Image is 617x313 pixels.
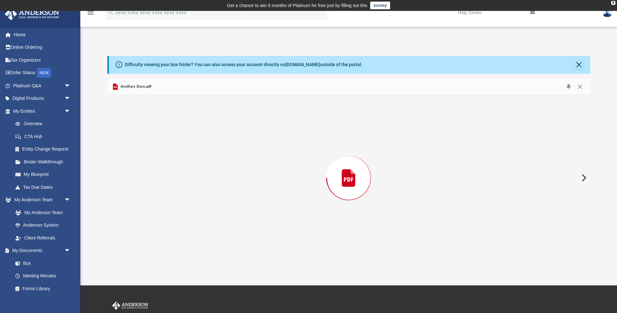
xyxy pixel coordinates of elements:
a: Digital Productsarrow_drop_down [4,92,80,105]
a: Box [9,257,74,270]
div: Get a chance to win 6 months of Platinum for free just by filling out this [227,2,367,9]
button: Download [563,82,575,91]
div: Difficulty viewing your box folder? You can also access your account directly on outside of the p... [125,61,362,68]
div: close [611,1,615,5]
a: Meeting Minutes [9,270,77,283]
i: menu [87,9,94,17]
a: Forms Library [9,282,74,295]
a: Order StatusNEW [4,66,80,80]
div: Preview [107,78,590,261]
span: arrow_drop_down [64,79,77,92]
a: Tax Organizers [4,54,80,66]
a: Anderson System [9,219,77,232]
a: Binder Walkthrough [9,155,80,168]
a: Tax Due Dates [9,181,80,194]
a: My Documentsarrow_drop_down [4,244,77,257]
a: Client Referrals [9,231,77,244]
span: Ancillary Docs.pdf [119,84,152,90]
i: search [107,9,114,16]
a: [DOMAIN_NAME] [285,62,320,67]
a: survey [370,2,390,9]
img: User Pic [603,8,612,17]
span: arrow_drop_down [64,194,77,207]
a: menu [87,12,94,17]
a: Entity Change Request [9,143,80,156]
a: My Entitiesarrow_drop_down [4,105,80,117]
a: My Anderson Team [9,206,74,219]
img: Anderson Advisors Platinum Portal [3,8,61,20]
a: My Anderson Teamarrow_drop_down [4,194,77,206]
button: Close [574,82,586,91]
span: arrow_drop_down [64,105,77,118]
a: Home [4,28,80,41]
button: Next File [576,169,590,187]
button: Close [575,60,584,69]
span: arrow_drop_down [64,92,77,105]
a: My Blueprint [9,168,77,181]
a: Online Ordering [4,41,80,54]
span: arrow_drop_down [64,244,77,257]
a: CTA Hub [9,130,80,143]
a: Overview [9,117,80,130]
div: NEW [37,68,51,78]
img: Anderson Advisors Platinum Portal [111,301,149,310]
a: Platinum Q&Aarrow_drop_down [4,79,80,92]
